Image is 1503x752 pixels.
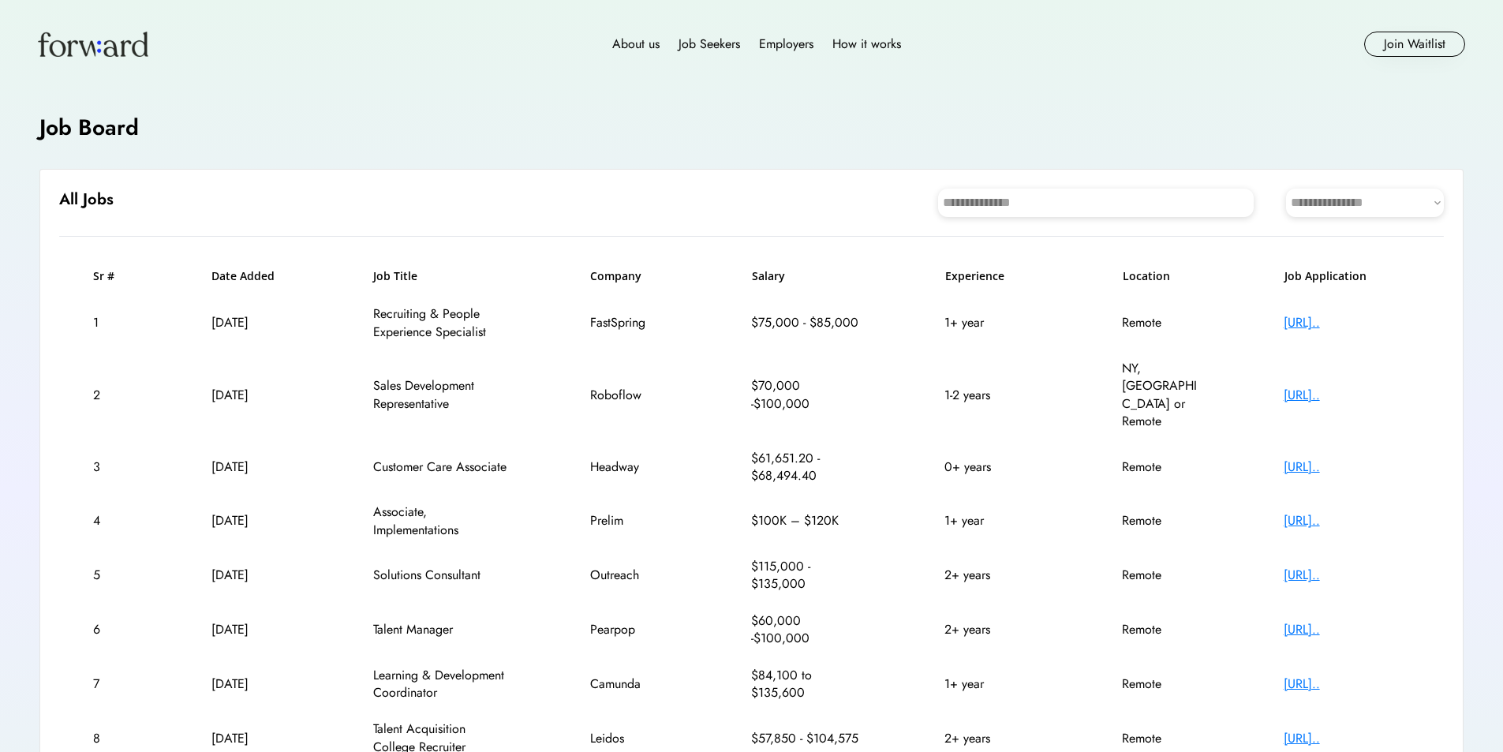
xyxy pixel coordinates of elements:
div: Leidos [590,730,669,747]
div: Sales Development Representative [373,377,507,413]
div: 1-2 years [944,387,1039,404]
div: 6 [93,621,129,638]
div: Associate, Implementations [373,503,507,539]
div: [URL].. [1284,730,1410,747]
div: [URL].. [1284,314,1410,331]
div: $70,000 -$100,000 [751,377,862,413]
h6: Date Added [211,268,290,284]
div: $57,850 - $104,575 [751,730,862,747]
div: Job Seekers [679,35,740,54]
h6: Experience [945,268,1040,284]
div: [URL].. [1284,512,1410,529]
div: 1 [93,314,129,331]
div: $84,100 to $135,600 [751,667,862,702]
div: FastSpring [590,314,669,331]
div: Employers [759,35,813,54]
div: 1+ year [944,314,1039,331]
h6: All Jobs [59,189,114,211]
div: Remote [1122,621,1201,638]
div: Solutions Consultant [373,567,507,584]
h6: Sr # [93,268,129,284]
div: [DATE] [211,730,290,747]
div: About us [612,35,660,54]
div: [DATE] [211,512,290,529]
div: Camunda [590,675,669,693]
h6: Job Application [1284,268,1411,284]
div: NY, [GEOGRAPHIC_DATA] or Remote [1122,360,1201,431]
div: Remote [1122,730,1201,747]
div: 2+ years [944,621,1039,638]
div: Remote [1122,512,1201,529]
div: $61,651.20 - $68,494.40 [751,450,862,485]
div: [DATE] [211,675,290,693]
div: 3 [93,458,129,476]
div: $75,000 - $85,000 [751,314,862,331]
div: Outreach [590,567,669,584]
div: Recruiting & People Experience Specialist [373,305,507,341]
div: 5 [93,567,129,584]
div: 1+ year [944,675,1039,693]
div: Pearpop [590,621,669,638]
h6: Company [590,268,669,284]
div: Customer Care Associate [373,458,507,476]
div: [URL].. [1284,675,1410,693]
div: Talent Manager [373,621,507,638]
div: [DATE] [211,458,290,476]
div: 8 [93,730,129,747]
div: 0+ years [944,458,1039,476]
div: $100K – $120K [751,512,862,529]
div: Remote [1122,675,1201,693]
div: [DATE] [211,314,290,331]
img: Forward logo [38,32,148,57]
div: 1+ year [944,512,1039,529]
div: Learning & Development Coordinator [373,667,507,702]
div: [DATE] [211,387,290,404]
h6: Job Title [373,268,417,284]
div: How it works [832,35,901,54]
div: Remote [1122,458,1201,476]
div: Prelim [590,512,669,529]
button: Join Waitlist [1364,32,1465,57]
div: Headway [590,458,669,476]
div: $60,000 -$100,000 [751,612,862,648]
div: $115,000 - $135,000 [751,558,862,593]
div: [DATE] [211,567,290,584]
div: 2+ years [944,567,1039,584]
div: [URL].. [1284,621,1410,638]
h6: Salary [752,268,862,284]
div: 2+ years [944,730,1039,747]
div: Remote [1122,314,1201,331]
div: Roboflow [590,387,669,404]
div: [URL].. [1284,458,1410,476]
div: 2 [93,387,129,404]
div: 4 [93,512,129,529]
div: Remote [1122,567,1201,584]
h4: Job Board [39,112,139,143]
h6: Location [1123,268,1202,284]
div: [DATE] [211,621,290,638]
div: 7 [93,675,129,693]
div: [URL].. [1284,387,1410,404]
div: [URL].. [1284,567,1410,584]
